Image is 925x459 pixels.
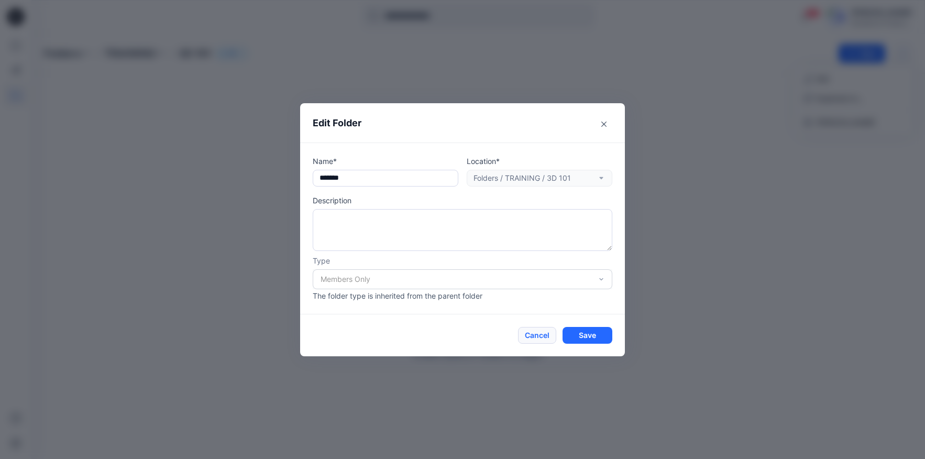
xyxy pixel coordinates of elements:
p: Description [313,195,612,206]
header: Edit Folder [300,103,625,143]
p: Name* [313,156,458,167]
p: The folder type is inherited from the parent folder [313,290,612,301]
p: Location* [467,156,612,167]
p: Type [313,255,612,266]
button: Cancel [518,327,556,344]
button: Save [563,327,612,344]
button: Close [596,116,612,133]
